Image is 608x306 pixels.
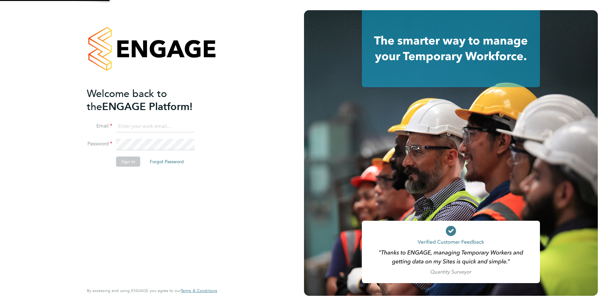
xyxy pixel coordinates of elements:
a: Terms & Conditions [181,288,217,293]
button: Sign In [116,156,140,167]
span: Welcome back to the [87,87,167,113]
button: Forgot Password [145,156,189,167]
label: Password [87,141,112,147]
label: Email [87,123,112,129]
h2: ENGAGE Platform! [87,87,211,113]
span: By accessing and using ENGAGE you agree to our [87,288,217,293]
input: Enter your work email... [116,121,195,132]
